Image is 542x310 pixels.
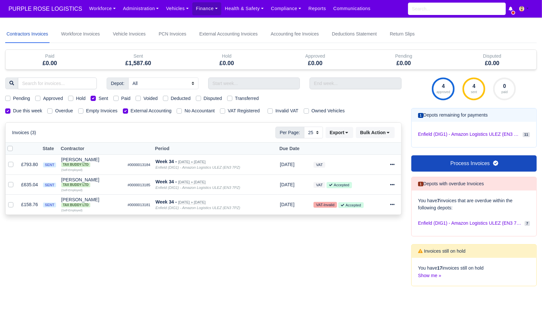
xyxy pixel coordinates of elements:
small: VAT-Invalid [314,202,337,208]
h6: Depots with overdue Invoices [418,181,484,187]
span: Per Page: [275,127,304,138]
strong: Week 34 - [155,159,177,164]
td: £793.80 [19,155,40,175]
th: Due Date [277,143,311,155]
strong: 7 [437,198,440,203]
i: Enfield (DIG1) - Amazon Logistics ULEZ (EN3 7PZ) [155,206,240,210]
div: [PERSON_NAME] Tax Buddy Ltd [61,177,123,187]
a: PCN Invoices [157,25,188,43]
i: Enfield (DIG1) - Amazon Logistics ULEZ (EN3 7PZ) [155,165,240,169]
th: State [40,143,58,155]
a: Reports [305,2,330,15]
a: Enfield (DIG1) - Amazon Logistics ULEZ (EN3 7PZ) 7 [418,217,530,230]
small: (Self-Employed) [61,209,82,212]
h5: £0.00 [10,60,89,67]
label: Hold [76,95,85,102]
small: [DATE] » [DATE] [178,160,206,164]
span: 1 [418,113,423,118]
div: Export [326,127,356,138]
small: #0000013184 [128,163,151,167]
div: [PERSON_NAME] Tax Buddy Ltd [61,197,123,207]
div: [PERSON_NAME] [61,197,123,207]
span: 1 day from now [280,202,295,207]
a: Health & Safety [221,2,268,15]
label: Due this week [13,107,42,115]
strong: Week 34 - [155,199,177,204]
label: VAT Registered [228,107,260,115]
span: Tax Buddy Ltd [61,183,90,187]
button: Export [326,127,353,138]
h6: Invoices (3) [12,130,36,135]
small: [DATE] » [DATE] [178,200,206,204]
a: Process Invoices [411,155,537,172]
a: Workforce Invoices [60,25,101,43]
span: 1 [418,182,423,187]
a: Vehicle Invoices [111,25,147,43]
label: No Accountant [184,107,215,115]
div: [PERSON_NAME] [61,157,123,167]
span: Enfield (DIG1) - Amazon Logistics ULEZ (EN3 7PZ) [418,219,522,227]
div: Approved [276,52,355,60]
span: sent [43,183,56,188]
span: PURPLE ROSE LOGISTICS [5,2,85,15]
small: (Self-Employed) [61,189,82,192]
input: Search... [408,3,506,15]
strong: 17 [437,265,443,271]
small: [DATE] » [DATE] [178,180,206,184]
div: Paid [10,52,89,60]
h5: £0.00 [364,60,443,67]
div: Disputed [453,52,532,60]
a: Workforce [85,2,119,15]
span: 1 day from now [280,182,295,187]
label: Sent [98,95,108,102]
strong: Week 34 - [155,179,177,184]
p: You have invoices that are overdue within the following depots: [418,197,530,212]
div: You have invoices still on hold [412,258,536,286]
h5: £0.00 [453,60,532,67]
span: sent [43,203,56,207]
h6: Invoices still on hold [418,248,466,254]
div: Pending [364,52,443,60]
a: Compliance [267,2,305,15]
a: Accounting fee Invoices [270,25,320,43]
label: Empty Invoices [86,107,118,115]
small: VAT [314,182,325,188]
div: [PERSON_NAME] [61,177,123,187]
input: End week... [310,77,401,89]
input: Start week... [208,77,300,89]
td: £635.04 [19,175,40,195]
a: Communications [330,2,374,15]
span: Tax Buddy Ltd [61,203,90,207]
div: Approved [271,50,360,69]
iframe: Chat Widget [509,279,542,310]
div: Sent [94,50,183,69]
i: Enfield (DIG1) - Amazon Logistics ULEZ (EN3 7PZ) [155,186,240,190]
div: Disputed [448,50,537,69]
span: 1 day from now [280,162,295,167]
a: PURPLE ROSE LOGISTICS [5,3,85,15]
small: (Self-Employed) [61,168,82,172]
a: External Accounting Invoices [198,25,259,43]
td: £158.76 [19,195,40,215]
a: Deductions Statement [330,25,378,43]
small: Accepted [338,202,363,208]
button: Bulk Action [356,127,395,138]
span: Depot: [107,77,128,89]
small: Accepted [327,182,352,188]
span: sent [43,162,56,167]
h5: £0.00 [276,60,355,67]
h6: Depots remaining for payments [418,112,488,118]
th: Contractor [59,143,125,155]
label: Overdue [55,107,73,115]
label: Disputed [204,95,222,102]
small: VAT [314,162,325,168]
label: Invalid VAT [275,107,299,115]
label: Paid [121,95,131,102]
span: Enfield (DIG1) - Amazon Logistics ULEZ (EN3 7PZ) [418,131,520,138]
a: Contractors Invoices [5,25,50,43]
div: Hold [183,50,271,69]
a: Return Slips [388,25,416,43]
h5: £0.00 [187,60,266,67]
